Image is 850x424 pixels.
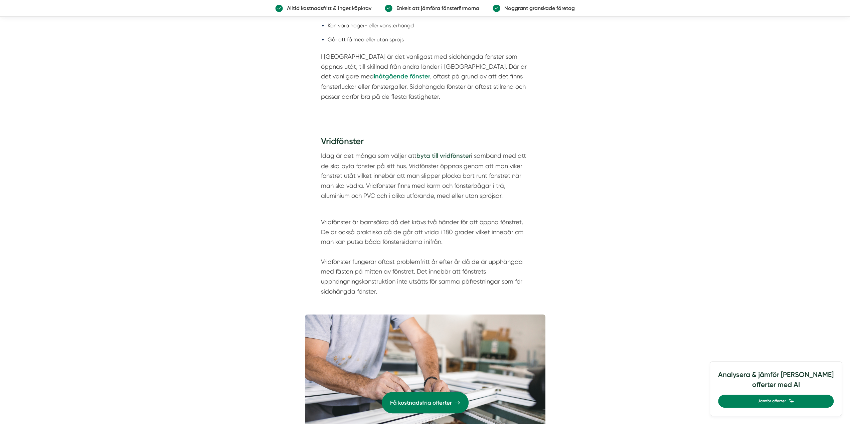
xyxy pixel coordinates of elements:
a: Jämför offerter [718,395,834,408]
a: byta till vridfönster [416,152,471,159]
span: Få kostnadsfria offerter [390,398,452,407]
p: Noggrant granskade företag [500,4,575,12]
p: Enkelt att jämföra fönsterfirmorna [392,4,479,12]
a: Få kostnadsfria offerter [382,392,469,413]
li: Går att få med eller utan spröjs [328,35,529,44]
strong: byta till vridfönster [416,152,471,159]
li: Kan vara höger- eller vänsterhängd [328,21,529,30]
p: Vridfönster är barnsäkra då det krävs två händer för att öppna fönstret. De är också praktiska då... [321,217,529,297]
h4: Analysera & jämför [PERSON_NAME] offerter med AI [718,370,834,395]
p: Alltid kostnadsfritt & inget köpkrav [283,4,371,12]
h3: Vridfönster [321,135,529,151]
p: I [GEOGRAPHIC_DATA] är det vanligast med sidohängda fönster som öppnas utåt, till skillnad från a... [321,52,529,111]
p: Idag är det många som väljer att i samband med att de ska byta fönster på sitt hus. Vridfönster ö... [321,151,529,200]
a: inåtgående fönster [374,73,430,80]
span: Jämför offerter [758,398,786,404]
